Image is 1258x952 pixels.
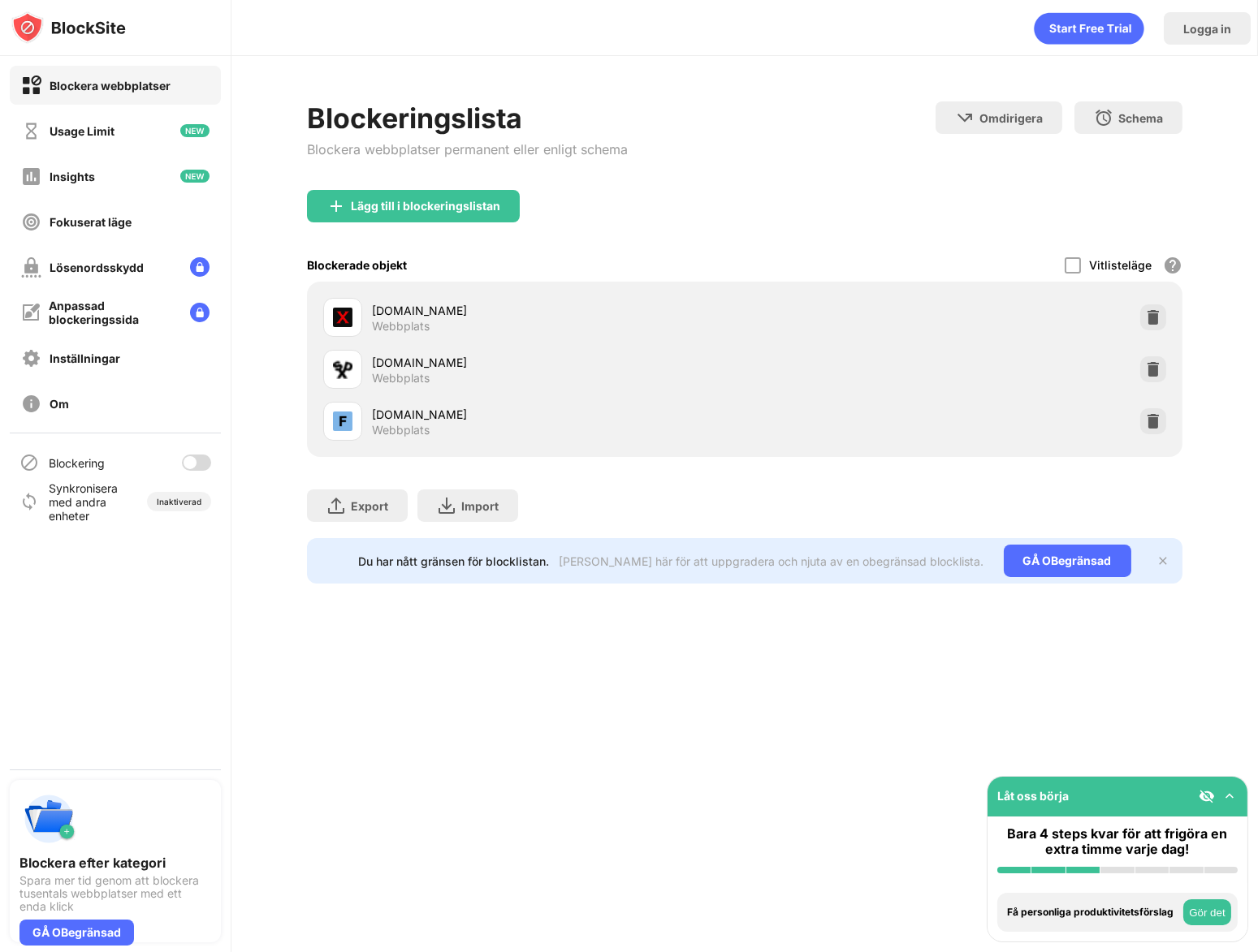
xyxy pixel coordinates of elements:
div: Export [351,499,388,513]
img: omni-setup-toggle.svg [1221,788,1238,804]
img: focus-off.svg [21,212,41,232]
img: new-icon.svg [180,170,210,183]
div: Webbplats [372,319,430,334]
div: Blockera webbplatser [50,79,171,93]
div: Webbplats [372,423,430,437]
div: [DOMAIN_NAME] [372,406,745,423]
img: sync-icon.svg [19,492,39,511]
div: animation [1034,12,1144,45]
div: [PERSON_NAME] här för att uppgradera och njuta av en obegränsad blocklista. [560,554,984,568]
img: lock-menu.svg [190,257,210,277]
img: time-usage-off.svg [21,121,41,141]
div: Låt oss börja [997,789,1069,803]
div: Spara mer tid genom att blockera tusentals webbplatser med ett enda klick [19,874,211,913]
div: Blockera webbplatser permanent eller enligt schema [307,141,628,157]
img: logo-blocksite.svg [11,11,126,44]
div: Blockerade objekt [307,258,407,272]
div: Inställningar [50,351,120,365]
div: Blockera efter kategori [19,855,211,871]
img: settings-off.svg [21,348,41,368]
div: Bara 4 steps kvar för att frigöra en extra timme varje dag! [997,826,1238,857]
div: [DOMAIN_NAME] [372,302,745,319]
img: new-icon.svg [180,124,210,137]
img: push-categories.svg [19,790,78,848]
div: [DOMAIN_NAME] [372,354,745,371]
img: customize-block-page-off.svg [21,303,41,322]
div: Import [461,499,499,513]
div: Synkronisera med andra enheter [49,481,132,523]
div: GÅ OBegränsad [19,920,134,946]
img: insights-off.svg [21,166,41,187]
div: Du har nått gränsen för blocklistan. [359,554,550,568]
div: Schema [1118,111,1163,125]
div: Lägg till i blockeringslistan [351,200,500,213]
img: favicons [333,411,352,431]
div: Blockeringslista [307,101,628,135]
img: password-protection-off.svg [21,257,41,278]
div: Få personliga produktivitetsförslag [1007,907,1179,918]
div: Inaktiverad [157,497,201,506]
img: lock-menu.svg [190,303,210,322]
img: eye-not-visible.svg [1199,788,1215,804]
div: Usage Limit [50,124,115,138]
img: block-on.svg [21,75,41,96]
img: favicons [333,360,352,379]
button: Gör det [1183,899,1231,925]
div: Omdirigera [979,111,1043,125]
div: Logga in [1183,22,1231,36]
div: Anpassad blockeringssida [49,299,177,326]
div: Webbplats [372,371,430,386]
div: Om [50,397,69,411]
div: Insights [50,170,95,183]
div: GÅ OBegränsad [1004,545,1131,577]
img: x-button.svg [1156,554,1169,567]
img: favicons [333,308,352,327]
img: about-off.svg [21,394,41,414]
div: Blockering [49,456,105,470]
div: Fokuserat läge [50,215,132,229]
img: blocking-icon.svg [19,453,39,472]
div: Vitlisteläge [1089,258,1152,272]
div: Lösenordsskydd [50,261,144,274]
